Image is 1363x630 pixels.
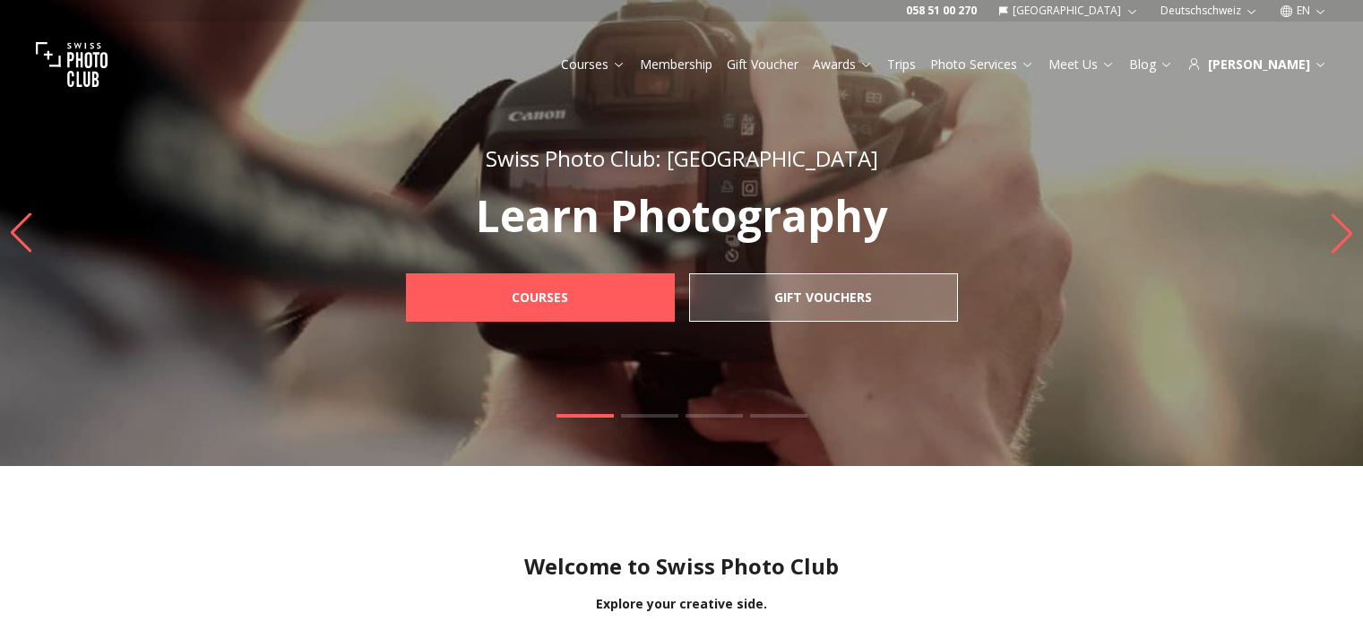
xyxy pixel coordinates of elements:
[1048,56,1115,73] a: Meet Us
[774,289,872,306] b: Gift Vouchers
[561,56,625,73] a: Courses
[930,56,1034,73] a: Photo Services
[1041,52,1122,77] button: Meet Us
[689,273,958,322] a: Gift Vouchers
[406,273,675,322] a: Courses
[1187,56,1327,73] div: [PERSON_NAME]
[633,52,720,77] button: Membership
[923,52,1041,77] button: Photo Services
[880,52,923,77] button: Trips
[14,552,1349,581] h1: Welcome to Swiss Photo Club
[720,52,806,77] button: Gift Voucher
[554,52,633,77] button: Courses
[806,52,880,77] button: Awards
[906,4,977,18] a: 058 51 00 270
[727,56,798,73] a: Gift Voucher
[813,56,873,73] a: Awards
[367,194,997,237] p: Learn Photography
[486,143,878,173] span: Swiss Photo Club: [GEOGRAPHIC_DATA]
[14,595,1349,613] div: Explore your creative side.
[36,29,108,100] img: Swiss photo club
[640,56,712,73] a: Membership
[1122,52,1180,77] button: Blog
[887,56,916,73] a: Trips
[1129,56,1173,73] a: Blog
[512,289,568,306] b: Courses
